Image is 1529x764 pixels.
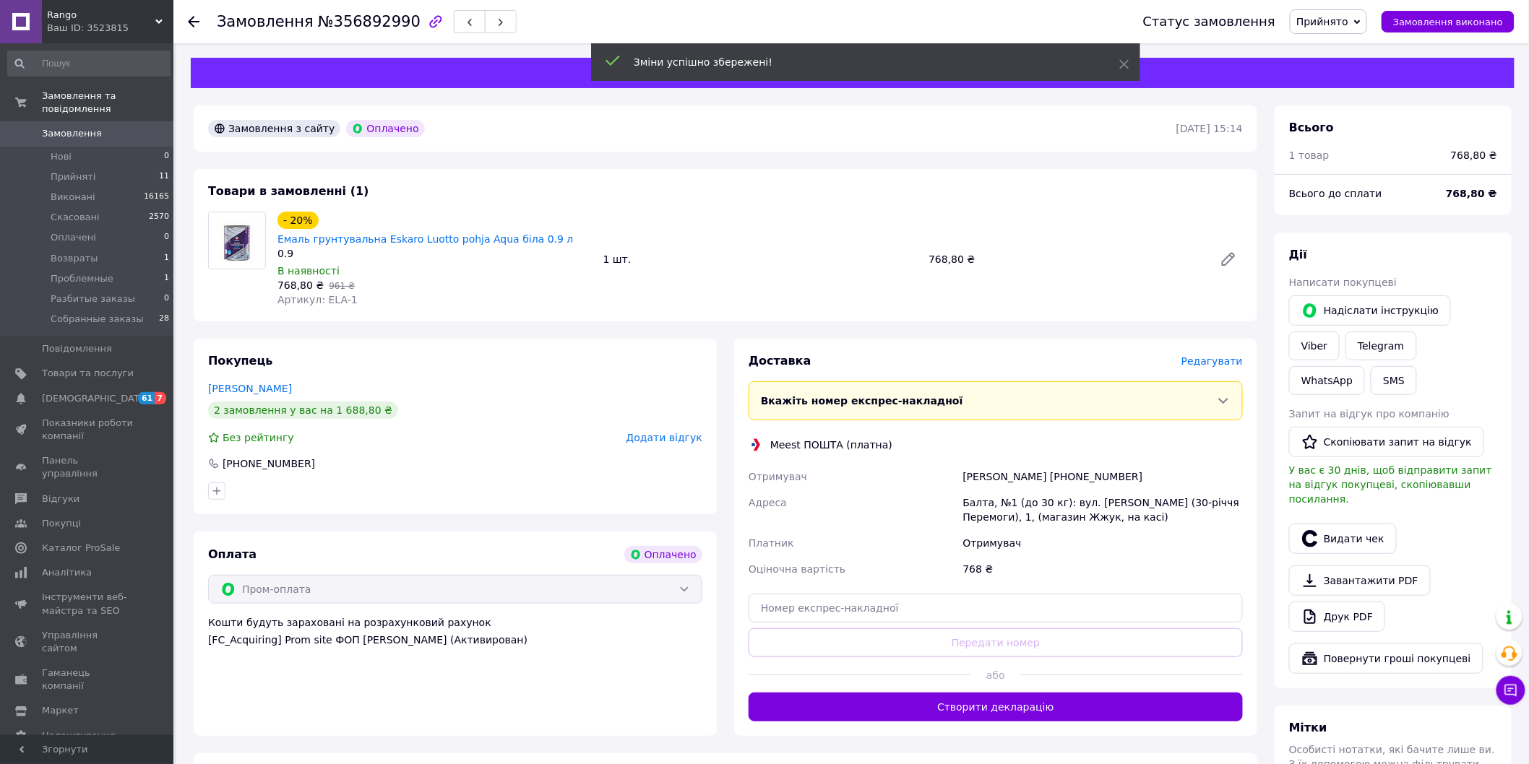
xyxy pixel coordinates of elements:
[7,51,171,77] input: Пошук
[221,456,316,471] div: [PHONE_NUMBER]
[277,246,592,261] div: 0.9
[960,490,1246,530] div: Балта, №1 (до 30 кг): вул. [PERSON_NAME] (30-річчя Перемоги), 1, (магазин Жжук, на касі)
[960,464,1246,490] div: [PERSON_NAME] [PHONE_NUMBER]
[761,395,963,407] span: Вкажіть номер експрес-накладної
[1289,366,1365,395] a: WhatsApp
[749,354,811,368] span: Доставка
[42,517,81,530] span: Покупці
[42,729,116,742] span: Налаштування
[626,432,702,443] span: Додати відгук
[598,249,923,269] div: 1 шт.
[51,231,96,244] span: Оплачені
[329,281,355,291] span: 961 ₴
[1289,721,1327,734] span: Мітки
[1289,121,1334,134] span: Всього
[1289,295,1451,326] button: Надіслати інструкцію
[208,633,702,647] div: [FC_Acquiring] Prom site ФОП [PERSON_NAME] (Активирован)
[51,313,144,326] span: Собранные заказы
[51,150,72,163] span: Нові
[208,184,369,198] span: Товари в замовленні (1)
[208,615,702,647] div: Кошти будуть зараховані на розрахунковий рахунок
[51,170,95,183] span: Прийняті
[1289,188,1382,199] span: Всього до сплати
[47,22,173,35] div: Ваш ID: 3523815
[159,170,169,183] span: 11
[749,563,845,575] span: Оціночна вартість
[42,542,120,555] span: Каталог ProSale
[960,556,1246,582] div: 768 ₴
[42,392,149,405] span: [DEMOGRAPHIC_DATA]
[164,292,169,305] span: 0
[1496,676,1525,705] button: Чат з покупцем
[767,438,896,452] div: Meest ПОШТА (платна)
[51,211,100,224] span: Скасовані
[144,191,169,204] span: 16165
[1289,427,1484,457] button: Скопіювати запит на відгук
[42,704,79,717] span: Маркет
[1289,565,1431,596] a: Завантажити PDF
[42,342,112,355] span: Повідомлення
[277,279,324,291] span: 768,80 ₴
[1289,149,1330,161] span: 1 товар
[1289,331,1340,360] a: Viber
[634,55,1083,69] div: Зміни успішно збережені!
[1446,188,1497,199] b: 768,80 ₴
[149,211,169,224] span: 2570
[1214,245,1243,274] a: Редагувати
[277,233,574,245] a: Емаль грунтувальна Eskaro Luotto pohja Aqua біла 0.9 л
[1289,464,1492,505] span: У вас є 30 днів, щоб відправити запит на відгук покупцеві, скопіювавши посилання.
[223,432,294,443] span: Без рейтингу
[188,14,199,29] div: Повернутися назад
[1382,11,1515,32] button: Замовлення виконано
[749,471,807,482] span: Отримувач
[624,546,702,563] div: Оплачено
[1451,148,1497,162] div: 768,80 ₴
[51,191,95,204] span: Виконані
[208,354,273,368] span: Покупець
[1345,331,1416,360] a: Telegram
[217,13,314,30] span: Замовлення
[209,212,265,269] img: Емаль грунтувальна Eskaro Luotto pohja Aqua біла 0.9 л
[749,693,1243,721] button: Створити декларацію
[164,252,169,265] span: 1
[164,272,169,285] span: 1
[51,292,135,305] span: Разбитые заказы
[923,249,1208,269] div: 768,80 ₴
[42,454,134,480] span: Панель управління
[164,150,169,163] span: 0
[277,265,340,277] span: В наявності
[208,383,292,394] a: [PERSON_NAME]
[960,530,1246,556] div: Отримувач
[1289,602,1385,632] a: Друк PDF
[42,591,134,617] span: Інструменти веб-майстра та SEO
[42,492,79,505] span: Відгуки
[1393,17,1503,27] span: Замовлення виконано
[42,667,134,693] span: Гаманець компанії
[208,401,398,419] div: 2 замовлення у вас на 1 688,80 ₴
[749,537,794,549] span: Платник
[155,392,166,404] span: 7
[1289,524,1397,554] button: Видати чек
[42,127,102,140] span: Замовлення
[1296,16,1348,27] span: Прийнято
[42,367,134,380] span: Товари та послуги
[42,566,92,579] span: Аналітика
[1289,408,1450,420] span: Запит на відгук про компанію
[208,547,257,561] span: Оплата
[159,313,169,326] span: 28
[749,497,787,508] span: Адреса
[1289,277,1397,288] span: Написати покупцеві
[1371,366,1417,395] button: SMS
[1289,643,1483,674] button: Повернути гроші покупцеві
[749,594,1243,622] input: Номер експрес-накладної
[138,392,155,404] span: 61
[1176,123,1243,134] time: [DATE] 15:14
[277,212,319,229] div: - 20%
[164,231,169,244] span: 0
[346,120,424,137] div: Оплачено
[318,13,421,30] span: №356892990
[1181,355,1243,367] span: Редагувати
[1289,248,1307,261] span: Дії
[42,417,134,443] span: Показники роботи компанії
[971,668,1020,682] span: або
